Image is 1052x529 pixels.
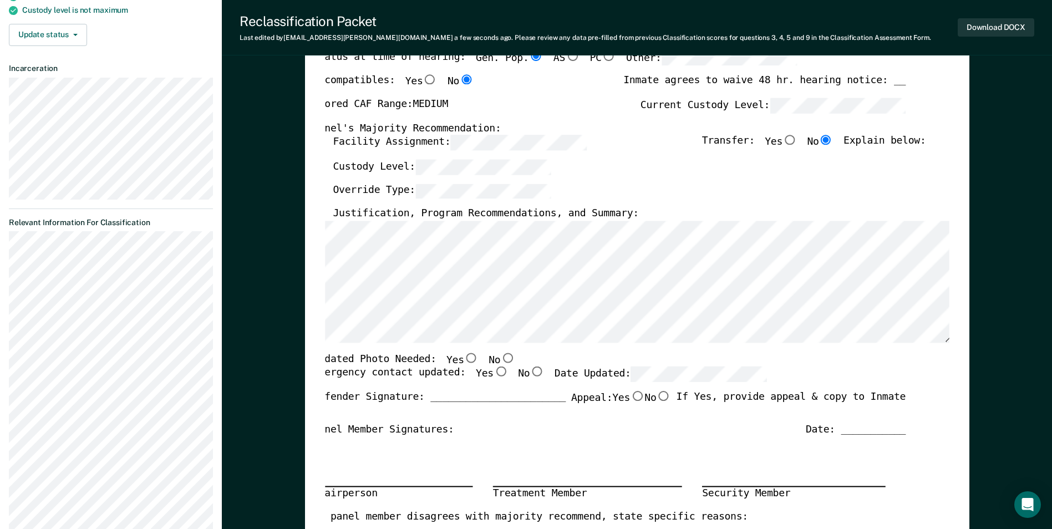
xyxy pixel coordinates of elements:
div: Custody level is not [22,6,213,15]
label: Gen. Pop. [476,51,543,66]
input: Yes [630,391,644,401]
input: AS [565,51,580,61]
input: Yes [423,75,437,85]
input: Override Type: [415,184,551,199]
label: Yes [765,135,797,150]
input: No [500,353,515,363]
input: Gen. Pop. [528,51,543,61]
label: Override Type: [333,184,551,199]
input: Current Custody Level: [770,98,906,113]
label: PC [589,51,616,66]
div: Reclassification Packet [240,13,931,29]
button: Download DOCX [958,18,1034,37]
label: Other: [626,51,797,66]
label: Date Updated: [555,367,767,382]
label: No [489,353,515,367]
div: Security Member [702,487,886,501]
dt: Relevant Information For Classification [9,218,213,227]
label: Scored CAF Range: MEDIUM [313,98,448,113]
input: Other: [661,51,797,66]
label: Current Custody Level: [641,98,906,113]
label: No [807,135,833,150]
label: Custody Level: [333,160,551,175]
label: Justification, Program Recommendations, and Summary: [333,208,639,221]
input: Yes [494,367,508,377]
input: PC [601,51,616,61]
div: Offender Signature: _______________________ If Yes, provide appeal & copy to Inmate [313,391,906,423]
label: AS [553,51,580,66]
input: No [530,367,544,377]
input: No [656,391,670,401]
label: Yes [476,367,508,382]
label: Yes [612,391,644,405]
div: Emergency contact updated: [313,367,767,391]
label: No [518,367,544,382]
input: No [819,135,833,145]
input: Date Updated: [631,367,766,382]
label: Yes [405,75,437,89]
input: Facility Assignment: [450,135,586,150]
label: Yes [446,353,479,367]
div: Open Intercom Messenger [1014,491,1041,518]
div: Transfer: Explain below: [702,135,926,160]
div: Panel's Majority Recommendation: [313,122,906,135]
label: Appeal: [571,391,671,414]
label: If panel member disagrees with majority recommend, state specific reasons: [313,511,748,524]
div: Treatment Member [492,487,682,501]
span: a few seconds ago [454,34,511,42]
div: Date: ___________ [806,423,906,436]
div: Panel Member Signatures: [313,423,454,436]
input: Yes [464,353,479,363]
input: Yes [782,135,797,145]
div: Last edited by [EMAIL_ADDRESS][PERSON_NAME][DOMAIN_NAME] . Please review any data pre-filled from... [240,34,931,42]
div: Updated Photo Needed: [313,353,515,367]
div: Inmate agrees to waive 48 hr. hearing notice: __ [623,75,906,98]
span: maximum [93,6,128,14]
input: No [459,75,474,85]
input: Custody Level: [415,160,551,175]
label: Facility Assignment: [333,135,586,150]
div: Status at time of hearing: [313,51,797,75]
div: Chairperson [313,487,472,501]
div: Incompatibles: [313,75,474,98]
label: No [644,391,670,405]
label: No [448,75,474,89]
button: Update status [9,24,87,46]
dt: Incarceration [9,64,213,73]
